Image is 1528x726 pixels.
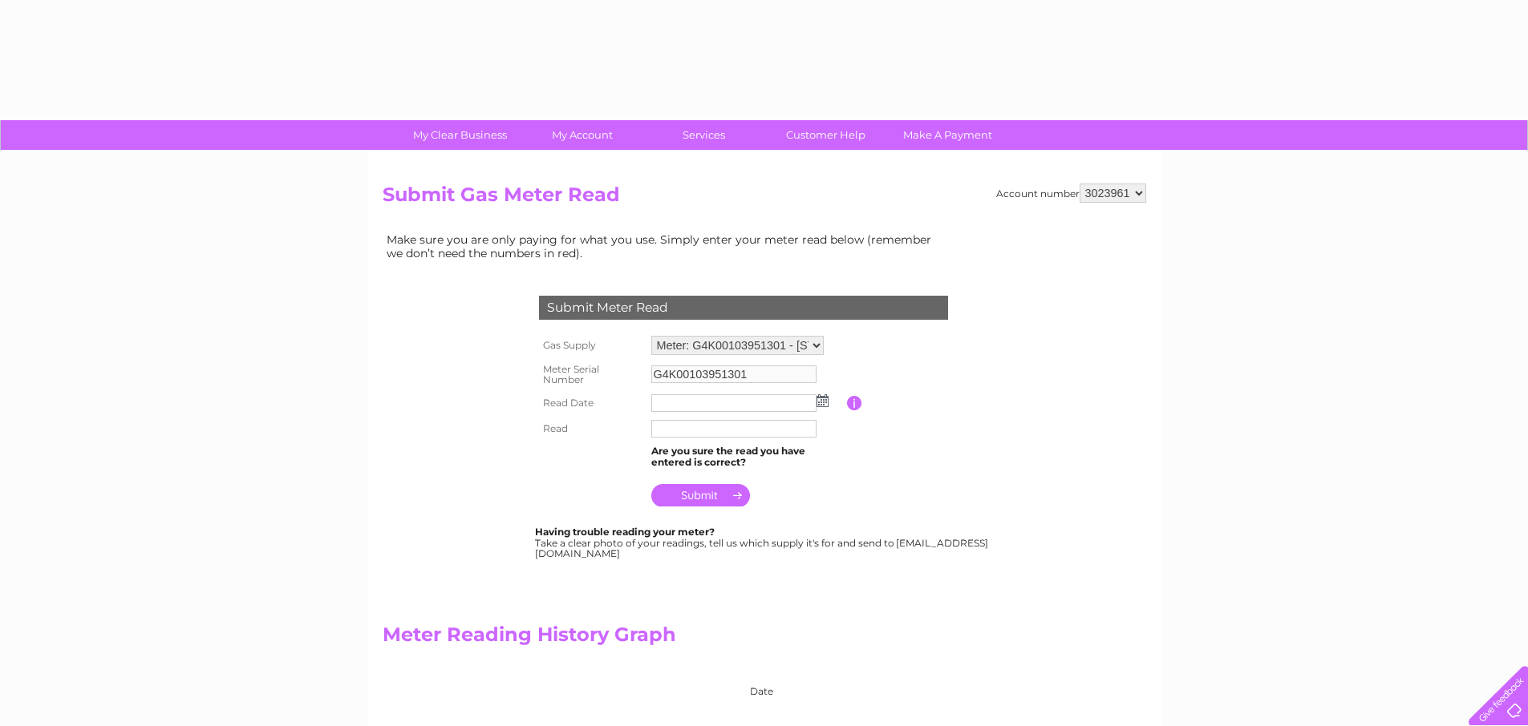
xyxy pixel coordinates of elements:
[638,120,770,150] a: Services
[535,526,715,538] b: Having trouble reading your meter?
[539,296,948,320] div: Submit Meter Read
[383,184,1146,214] h2: Submit Gas Meter Read
[394,120,526,150] a: My Clear Business
[882,120,1014,150] a: Make A Payment
[535,416,647,442] th: Read
[535,390,647,416] th: Read Date
[535,359,647,391] th: Meter Serial Number
[516,120,648,150] a: My Account
[383,229,944,263] td: Make sure you are only paying for what you use. Simply enter your meter read below (remember we d...
[383,623,944,654] h2: Meter Reading History Graph
[996,184,1146,203] div: Account number
[535,526,991,559] div: Take a clear photo of your readings, tell us which supply it's for and send to [EMAIL_ADDRESS][DO...
[647,442,847,472] td: Are you sure the read you have entered is correct?
[760,120,892,150] a: Customer Help
[847,396,862,410] input: Information
[495,670,944,697] div: Date
[535,332,647,359] th: Gas Supply
[651,484,750,506] input: Submit
[817,394,829,407] img: ...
